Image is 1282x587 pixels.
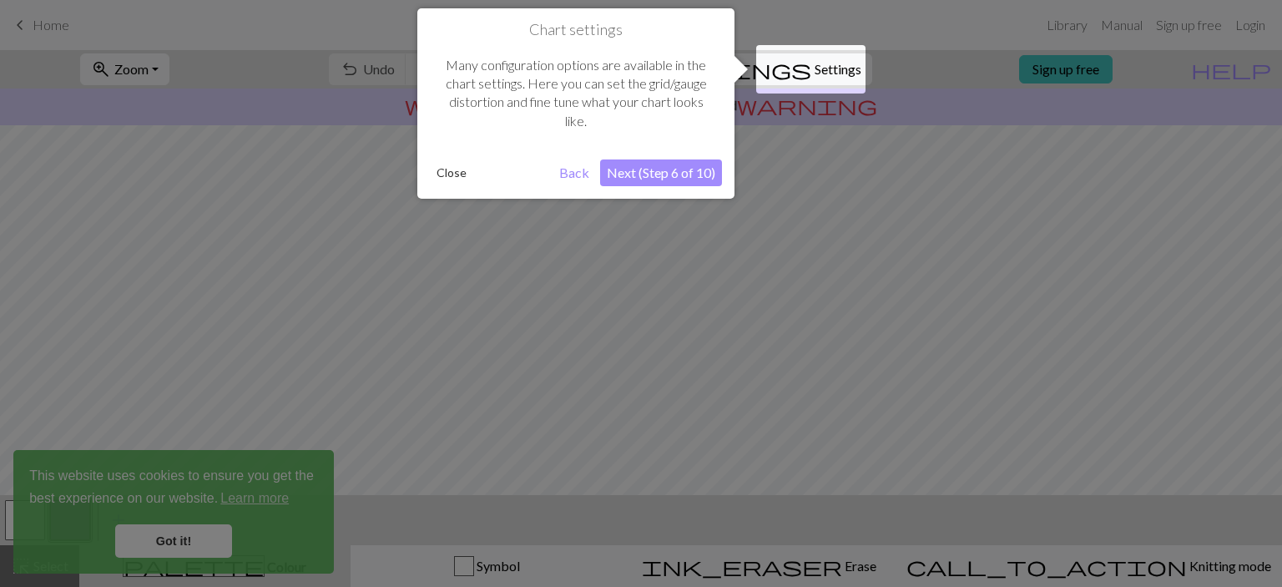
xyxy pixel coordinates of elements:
[430,160,473,185] button: Close
[430,39,722,148] div: Many configuration options are available in the chart settings. Here you can set the grid/gauge d...
[600,159,722,186] button: Next (Step 6 of 10)
[553,159,596,186] button: Back
[417,8,734,199] div: Chart settings
[430,21,722,39] h1: Chart settings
